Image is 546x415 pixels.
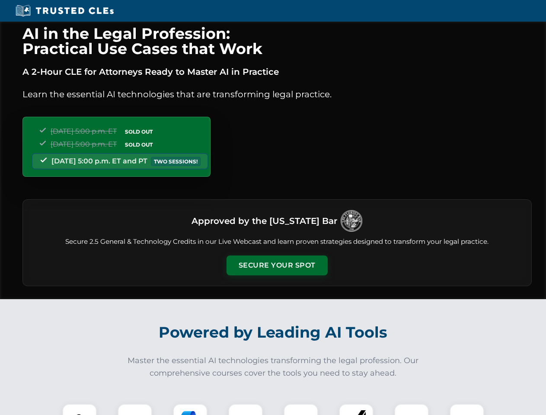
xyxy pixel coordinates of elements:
span: [DATE] 5:00 p.m. ET [51,127,117,135]
p: Secure 2.5 General & Technology Credits in our Live Webcast and learn proven strategies designed ... [33,237,521,247]
p: A 2-Hour CLE for Attorneys Ready to Master AI in Practice [22,65,532,79]
img: Logo [341,210,362,232]
span: SOLD OUT [122,127,156,136]
span: SOLD OUT [122,140,156,149]
button: Secure Your Spot [227,255,328,275]
h3: Approved by the [US_STATE] Bar [192,213,337,229]
img: Trusted CLEs [13,4,116,17]
p: Learn the essential AI technologies that are transforming legal practice. [22,87,532,101]
h1: AI in the Legal Profession: Practical Use Cases that Work [22,26,532,56]
h2: Powered by Leading AI Tools [34,317,513,348]
span: [DATE] 5:00 p.m. ET [51,140,117,148]
p: Master the essential AI technologies transforming the legal profession. Our comprehensive courses... [122,354,425,380]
